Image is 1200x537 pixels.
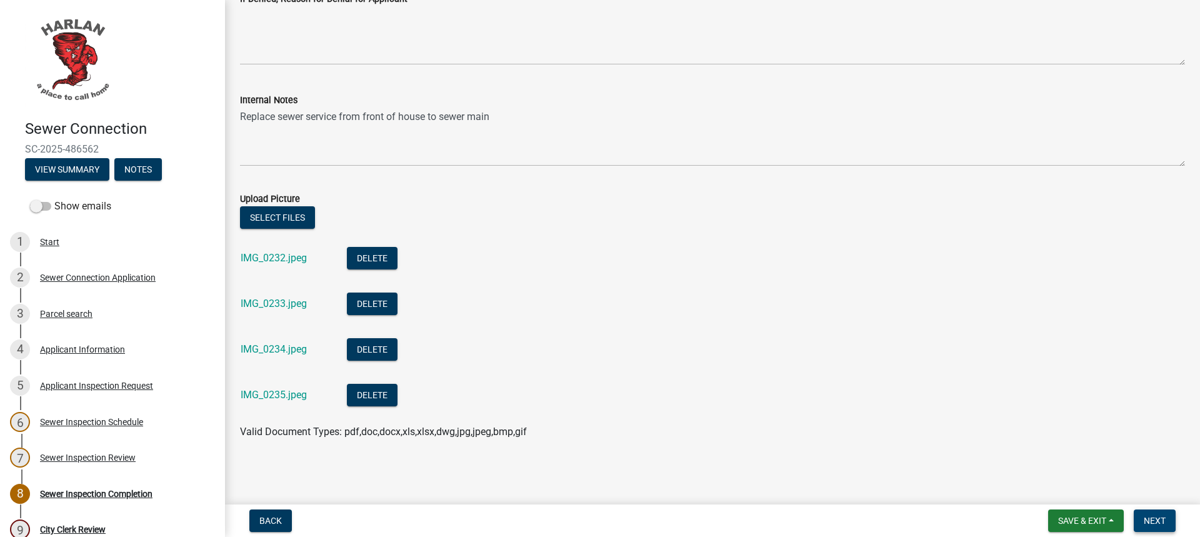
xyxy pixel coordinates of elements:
span: Valid Document Types: pdf,doc,docx,xls,xlsx,dwg,jpg,jpeg,bmp,gif [240,426,527,438]
div: 7 [10,448,30,468]
h4: Sewer Connection [25,120,215,138]
span: Save & Exit [1058,516,1106,526]
button: Delete [347,384,397,406]
div: 2 [10,268,30,288]
button: Next [1134,509,1176,532]
div: Parcel search [40,309,92,318]
wm-modal-confirm: Notes [114,165,162,175]
div: Sewer Connection Application [40,273,156,282]
div: 1 [10,232,30,252]
button: Save & Exit [1048,509,1124,532]
wm-modal-confirm: Delete Document [347,344,397,356]
div: 3 [10,304,30,324]
button: View Summary [25,158,109,181]
a: IMG_0232.jpeg [241,252,307,264]
div: Applicant Information [40,345,125,354]
wm-modal-confirm: Delete Document [347,253,397,265]
wm-modal-confirm: Summary [25,165,109,175]
div: Sewer Inspection Completion [40,489,152,498]
button: Delete [347,293,397,315]
label: Upload Picture [240,195,300,204]
div: Start [40,238,59,246]
label: Show emails [30,199,111,214]
wm-modal-confirm: Delete Document [347,299,397,311]
button: Notes [114,158,162,181]
a: IMG_0235.jpeg [241,389,307,401]
wm-modal-confirm: Delete Document [347,390,397,402]
div: Sewer Inspection Review [40,453,136,462]
div: Sewer Inspection Schedule [40,418,143,426]
a: IMG_0233.jpeg [241,298,307,309]
button: Delete [347,247,397,269]
img: City of Harlan, Iowa [25,13,119,107]
div: Applicant Inspection Request [40,381,153,390]
button: Delete [347,338,397,361]
a: IMG_0234.jpeg [241,343,307,355]
div: 8 [10,484,30,504]
span: Next [1144,516,1166,526]
label: Internal Notes [240,96,297,105]
div: City Clerk Review [40,525,106,534]
span: SC-2025-486562 [25,143,200,155]
div: 6 [10,412,30,432]
button: Select files [240,206,315,229]
button: Back [249,509,292,532]
div: 5 [10,376,30,396]
span: Back [259,516,282,526]
div: 4 [10,339,30,359]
